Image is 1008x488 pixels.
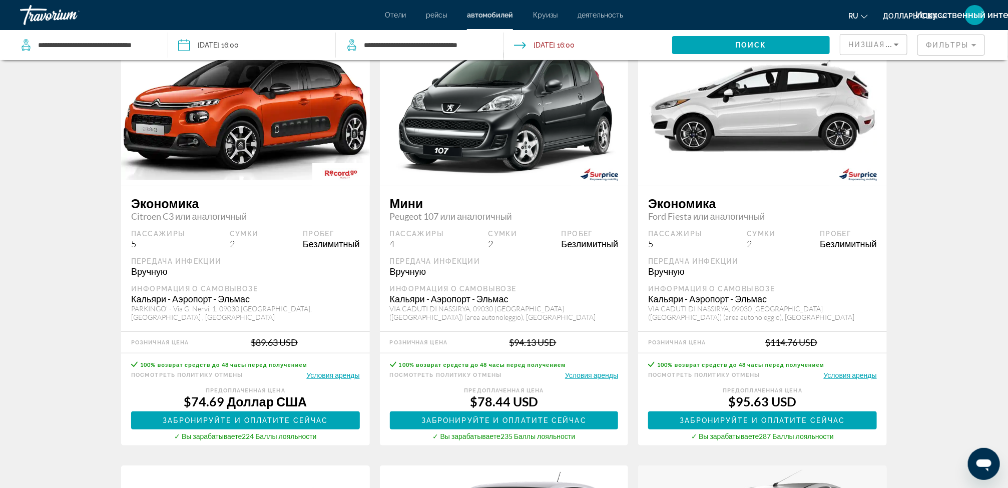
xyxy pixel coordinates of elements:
div: Сумки [747,229,776,238]
mat-select: Сортировать по [848,39,899,51]
span: ✓ Вы зарабатываете [691,432,759,440]
div: Передача инфекции [648,257,877,266]
img: СЮРПРАЙС [571,163,628,186]
div: $114.76 USD [765,337,817,348]
div: Пассажиры [390,229,444,238]
div: Розничная цена [131,339,189,346]
div: Информация о самовывозе [131,284,360,293]
img: primary.png [121,31,370,180]
a: деятельность [578,11,623,19]
button: Фильтр [917,34,985,56]
div: Розничная цена [648,339,706,346]
div: $78.44 USD [390,394,619,409]
div: Сумки [230,229,259,238]
button: Посмотреть политику отмены [131,370,243,380]
div: 4 [390,238,444,249]
div: 5 [648,238,703,249]
span: 100% возврат средств до 48 часы перед получением [399,361,566,368]
span: Доллары США [883,12,937,20]
img: primary.png [638,55,887,157]
button: Пользовательское меню [962,5,988,26]
div: Пассажиры [648,229,703,238]
div: 2 [230,238,259,249]
div: Предоплаченная цена [131,387,360,394]
div: Безлимитный [820,238,877,249]
button: Изменение языка [848,9,868,23]
span: Забронируйте и оплатите сейчас [163,416,328,424]
button: Условия аренды [824,370,877,380]
span: 224 Баллы лояльности [242,432,316,440]
div: PARKINGO' - Via G. Nervi, 1, 09030 [GEOGRAPHIC_DATA], [GEOGRAPHIC_DATA] , [GEOGRAPHIC_DATA] [131,304,360,321]
span: ru [848,12,858,20]
div: Предоплаченная цена [390,387,619,394]
img: primary.png [380,36,629,176]
div: Вручную [648,266,877,277]
div: Пассажиры [131,229,186,238]
span: Citroen C3 или аналогичный [131,211,360,222]
button: Условия аренды [306,370,359,380]
div: Кальяри - Аэропорт - Эльмас [648,293,877,304]
div: Передача инфекции [390,257,619,266]
iframe: Кнопка запуска окна обмена сообщениями [968,448,1000,480]
div: 2 [747,238,776,249]
button: Изменить валюту [883,9,947,23]
button: Забронируйте и оплатите сейчас [390,411,619,429]
div: Предоплаченная цена [648,387,877,394]
div: 5 [131,238,186,249]
span: Забронируйте и оплатите сейчас [680,416,845,424]
div: Пробег [562,229,619,238]
button: Условия аренды [565,370,618,380]
a: Травориум [20,2,120,28]
div: Розничная цена [390,339,447,346]
span: Поиск [735,41,767,49]
span: Мини [390,196,619,211]
a: рейсы [426,11,447,19]
button: Посмотреть политику отмены [390,370,502,380]
img: СЮРПРАЙС [829,163,887,186]
div: $95.63 USD [648,394,877,409]
span: Низшая цена [848,41,911,49]
button: Забронируйте и оплатите сейчас [131,411,360,429]
div: Сумки [488,229,517,238]
span: 287 Баллы лояльности [759,432,834,440]
button: Поиск [672,36,830,54]
button: Забронируйте и оплатите сейчас [648,411,877,429]
div: Передача инфекции [131,257,360,266]
div: Безлимитный [562,238,619,249]
div: VIA CADUTI DI NASSIRYA, 09030 [GEOGRAPHIC_DATA] ([GEOGRAPHIC_DATA]) (area autonoleggio), [GEOGRAP... [390,304,619,321]
div: $89.63 USD [251,337,298,348]
div: $74.69 Доллар США [131,394,360,409]
div: Вручную [390,266,619,277]
div: Кальяри - Аэропорт - Эльмас [131,293,360,304]
span: 235 Баллы лояльности [500,432,575,440]
button: Дата получения: 11 октября 2025 г. 16:00 [178,30,239,60]
div: Информация о самовывозе [390,284,619,293]
div: Кальяри - Аэропорт - Эльмас [390,293,619,304]
span: 100% возврат средств до 48 часы перед получением [657,361,824,368]
span: Экономика [648,196,877,211]
a: Круизы [533,11,558,19]
a: автомобилей [467,11,513,19]
span: ✓ Вы зарабатываете [174,432,242,440]
span: Peugeot 107 или аналогичный [390,211,619,222]
span: Забронируйте и оплатите сейчас [421,416,587,424]
div: Пробег [820,229,877,238]
span: ✓ Вы зарабатываете [433,432,500,440]
span: 100% возврат средств до 48 часы перед получением [140,361,307,368]
div: VIA CADUTI DI NASSIRYA, 09030 [GEOGRAPHIC_DATA] ([GEOGRAPHIC_DATA]) (area autonoleggio), [GEOGRAP... [648,304,877,321]
img: ЗАПИСЬ [312,163,370,186]
div: 2 [488,238,517,249]
button: Дата сдачи: 18 октября 2025 г. 16:00 [514,30,575,60]
button: Посмотреть политику отмены [648,370,760,380]
div: $94.13 USD [510,337,557,348]
a: Отели [385,11,406,19]
span: Экономика [131,196,360,211]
